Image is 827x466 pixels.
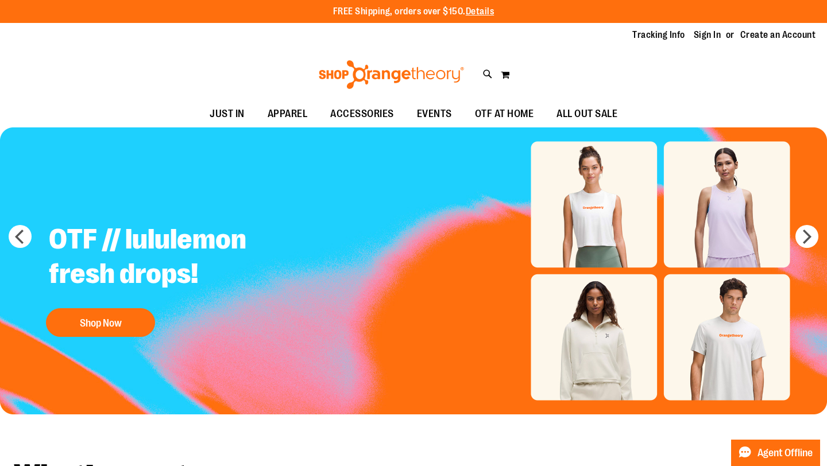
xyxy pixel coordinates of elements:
a: Tracking Info [632,29,685,41]
span: Agent Offline [758,448,813,459]
span: ACCESSORIES [330,101,394,127]
span: JUST IN [210,101,245,127]
span: EVENTS [417,101,452,127]
a: OTF // lululemon fresh drops! Shop Now [40,213,326,343]
span: ALL OUT SALE [557,101,617,127]
button: Agent Offline [731,440,820,466]
button: prev [9,225,32,248]
span: APPAREL [268,101,308,127]
button: next [795,225,818,248]
a: Details [466,6,494,17]
img: Shop Orangetheory [317,60,466,89]
a: Create an Account [740,29,816,41]
button: Shop Now [46,308,155,337]
p: FREE Shipping, orders over $150. [333,5,494,18]
span: OTF AT HOME [475,101,534,127]
a: Sign In [694,29,721,41]
h2: OTF // lululemon fresh drops! [40,213,326,302]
